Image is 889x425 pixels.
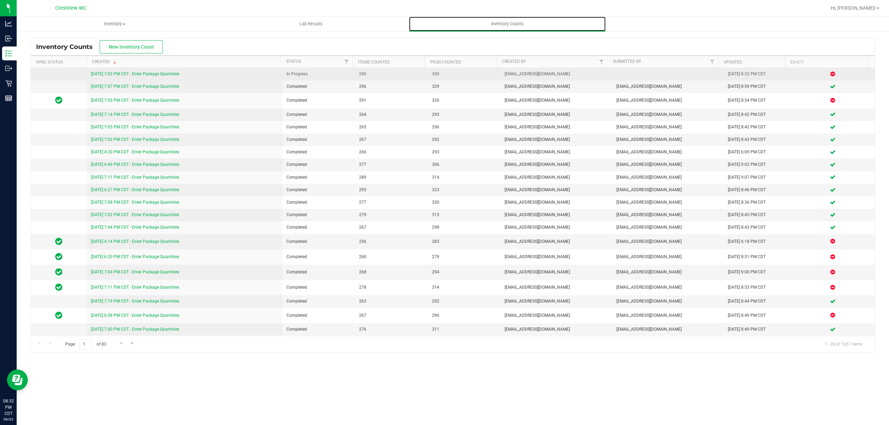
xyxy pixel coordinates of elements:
[596,56,607,68] a: Filter
[359,298,423,305] span: 263
[616,312,720,319] span: [EMAIL_ADDRESS][DOMAIN_NAME]
[616,174,720,181] span: [EMAIL_ADDRESS][DOMAIN_NAME]
[286,161,351,168] span: Completed
[616,224,720,231] span: [EMAIL_ADDRESS][DOMAIN_NAME]
[616,83,720,90] span: [EMAIL_ADDRESS][DOMAIN_NAME]
[432,136,496,143] span: 292
[91,71,179,76] a: [DATE] 7:02 PM CDT - Enter Package Quantities
[707,56,718,68] a: Filter
[432,149,496,155] span: 293
[359,174,423,181] span: 289
[286,254,351,260] span: Completed
[432,212,496,218] span: 313
[505,284,608,291] span: [EMAIL_ADDRESS][DOMAIN_NAME]
[409,17,605,31] a: Inventory Counts
[432,312,496,319] span: 296
[505,238,608,245] span: [EMAIL_ADDRESS][DOMAIN_NAME]
[55,252,63,262] span: In Sync
[505,298,608,305] span: [EMAIL_ADDRESS][DOMAIN_NAME]
[359,284,423,291] span: 278
[359,149,423,155] span: 266
[728,97,787,104] div: [DATE] 8:54 PM CDT
[359,111,423,118] span: 264
[55,267,63,277] span: In Sync
[616,136,720,143] span: [EMAIL_ADDRESS][DOMAIN_NAME]
[55,282,63,292] span: In Sync
[116,339,126,348] a: Go to the next page
[728,149,787,155] div: [DATE] 6:09 PM CDT
[5,95,12,102] inline-svg: Reports
[17,21,213,27] span: Inventory
[432,269,496,275] span: 294
[286,326,351,333] span: Completed
[432,187,496,193] span: 323
[616,149,720,155] span: [EMAIL_ADDRESS][DOMAIN_NAME]
[286,187,351,193] span: Completed
[505,326,608,333] span: [EMAIL_ADDRESS][DOMAIN_NAME]
[359,83,423,90] span: 296
[286,83,351,90] span: Completed
[91,299,179,304] a: [DATE] 7:19 PM CDT - Enter Package Quantities
[91,98,179,103] a: [DATE] 7:05 PM CDT - Enter Package Quantities
[286,111,351,118] span: Completed
[502,59,526,64] a: Created By
[728,83,787,90] div: [DATE] 8:59 PM CDT
[728,199,787,206] div: [DATE] 8:36 PM CDT
[432,124,496,130] span: 296
[616,212,720,218] span: [EMAIL_ADDRESS][DOMAIN_NAME]
[3,398,14,417] p: 08:32 PM CDT
[7,369,28,390] iframe: Resource center
[432,326,496,333] span: 311
[91,254,179,259] a: [DATE] 6:20 PM CDT - Enter Package Quantities
[286,149,351,155] span: Completed
[286,199,351,206] span: Completed
[341,56,352,68] a: Filter
[55,237,63,246] span: In Sync
[432,298,496,305] span: 292
[505,254,608,260] span: [EMAIL_ADDRESS][DOMAIN_NAME]
[432,161,496,168] span: 306
[91,187,179,192] a: [DATE] 6:27 PM CDT - Enter Package Quantities
[505,212,608,218] span: [EMAIL_ADDRESS][DOMAIN_NAME]
[724,60,742,65] a: Updated
[505,124,608,130] span: [EMAIL_ADDRESS][DOMAIN_NAME]
[432,254,496,260] span: 279
[482,21,533,27] span: Inventory Counts
[286,298,351,305] span: Completed
[3,417,14,422] p: 08/23
[616,238,720,245] span: [EMAIL_ADDRESS][DOMAIN_NAME]
[616,326,720,333] span: [EMAIL_ADDRESS][DOMAIN_NAME]
[55,5,86,11] span: Crestview WC
[728,71,787,77] div: [DATE] 8:32 PM CDT
[505,136,608,143] span: [EMAIL_ADDRESS][DOMAIN_NAME]
[831,5,876,11] span: Hi, [PERSON_NAME]!
[616,124,720,130] span: [EMAIL_ADDRESS][DOMAIN_NAME]
[91,84,179,89] a: [DATE] 7:07 PM CDT - Enter Package Quantities
[505,199,608,206] span: [EMAIL_ADDRESS][DOMAIN_NAME]
[59,339,112,350] span: Page of 83
[109,44,154,50] span: New Inventory Count
[728,298,787,305] div: [DATE] 8:44 PM CDT
[505,111,608,118] span: [EMAIL_ADDRESS][DOMAIN_NAME]
[286,269,351,275] span: Completed
[290,21,332,27] span: Lab Results
[616,254,720,260] span: [EMAIL_ADDRESS][DOMAIN_NAME]
[5,65,12,72] inline-svg: Outbound
[286,284,351,291] span: Completed
[55,95,63,105] span: In Sync
[505,83,608,90] span: [EMAIL_ADDRESS][DOMAIN_NAME]
[505,97,608,104] span: [EMAIL_ADDRESS][DOMAIN_NAME]
[91,162,179,167] a: [DATE] 6:49 PM CDT - Enter Package Quantities
[505,312,608,319] span: [EMAIL_ADDRESS][DOMAIN_NAME]
[358,60,390,65] a: Items Counted
[616,111,720,118] span: [EMAIL_ADDRESS][DOMAIN_NAME]
[286,312,351,319] span: Completed
[359,136,423,143] span: 267
[432,284,496,291] span: 314
[286,212,351,218] span: Completed
[359,238,423,245] span: 256
[359,71,423,77] span: 280
[5,80,12,87] inline-svg: Retail
[728,254,787,260] div: [DATE] 8:51 PM CDT
[616,269,720,275] span: [EMAIL_ADDRESS][DOMAIN_NAME]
